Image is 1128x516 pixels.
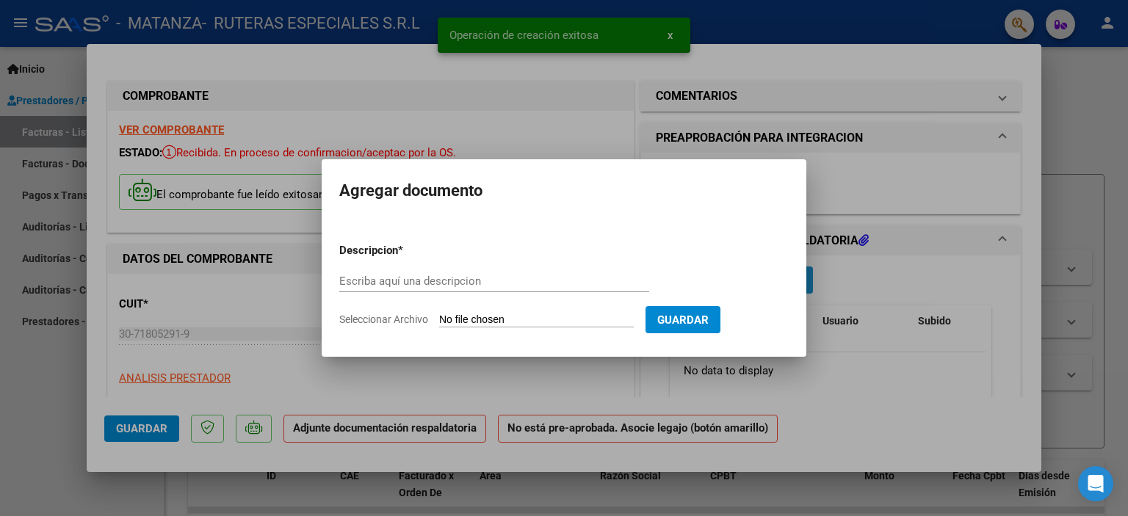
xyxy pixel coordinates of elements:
p: Descripcion [339,242,474,259]
span: Guardar [657,313,709,327]
div: Open Intercom Messenger [1078,466,1113,501]
button: Guardar [646,306,720,333]
h2: Agregar documento [339,177,789,205]
span: Seleccionar Archivo [339,313,428,325]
